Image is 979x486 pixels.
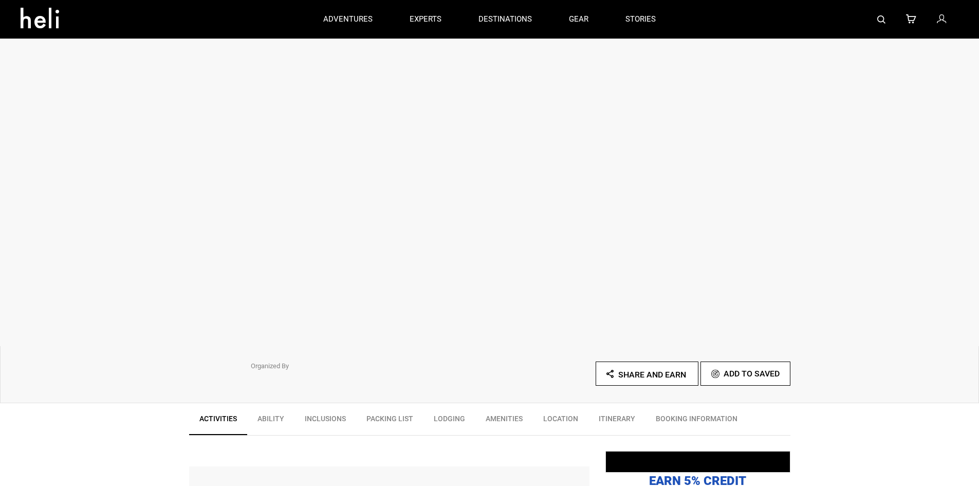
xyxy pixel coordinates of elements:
[323,14,373,25] p: adventures
[645,408,748,434] a: BOOKING INFORMATION
[618,370,686,380] span: Share and Earn
[294,408,356,434] a: Inclusions
[423,408,475,434] a: Lodging
[189,408,247,435] a: Activities
[356,408,423,434] a: Packing List
[588,408,645,434] a: Itinerary
[247,408,294,434] a: Ability
[475,408,533,434] a: Amenities
[478,14,532,25] p: destinations
[533,408,588,434] a: Location
[251,362,461,371] p: Organized By
[410,14,441,25] p: experts
[877,15,885,24] img: search-bar-icon.svg
[724,369,780,379] span: Add To Saved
